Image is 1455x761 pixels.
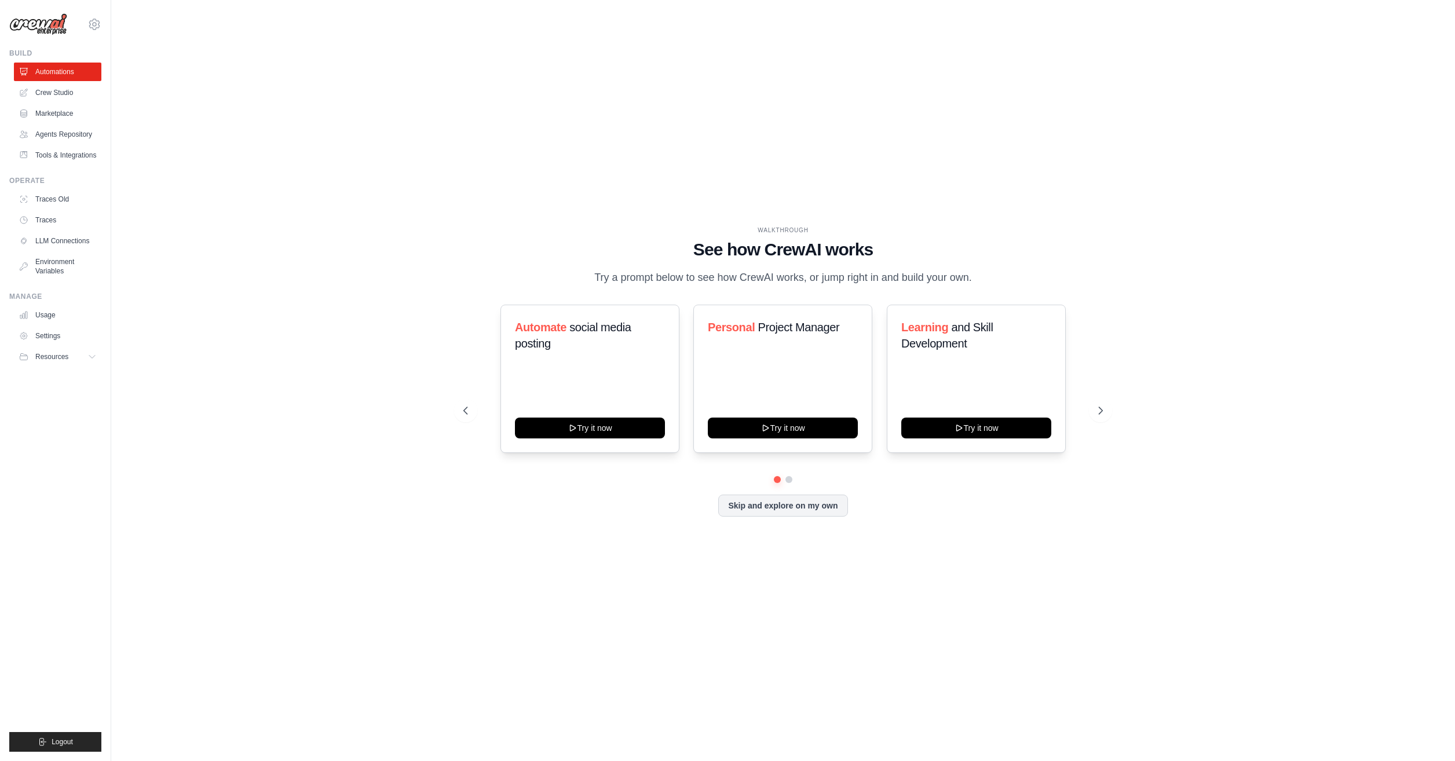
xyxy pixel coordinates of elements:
button: Try it now [901,418,1051,438]
span: Automate [515,321,566,334]
a: Settings [14,327,101,345]
span: and Skill Development [901,321,993,350]
a: Crew Studio [14,83,101,102]
button: Resources [14,347,101,366]
span: Personal [708,321,755,334]
img: Logo [9,13,67,35]
div: Operate [9,176,101,185]
span: Project Manager [758,321,840,334]
a: Usage [14,306,101,324]
a: Agents Repository [14,125,101,144]
span: Logout [52,737,73,747]
p: Try a prompt below to see how CrewAI works, or jump right in and build your own. [588,269,978,286]
h1: See how CrewAI works [463,239,1103,260]
div: Build [9,49,101,58]
div: WALKTHROUGH [463,226,1103,235]
a: Tools & Integrations [14,146,101,164]
a: Traces [14,211,101,229]
a: Traces Old [14,190,101,208]
div: Manage [9,292,101,301]
span: Learning [901,321,948,334]
a: Marketplace [14,104,101,123]
button: Try it now [515,418,665,438]
button: Try it now [708,418,858,438]
a: Environment Variables [14,253,101,280]
a: LLM Connections [14,232,101,250]
button: Skip and explore on my own [718,495,847,517]
button: Logout [9,732,101,752]
a: Automations [14,63,101,81]
span: Resources [35,352,68,361]
span: social media posting [515,321,631,350]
